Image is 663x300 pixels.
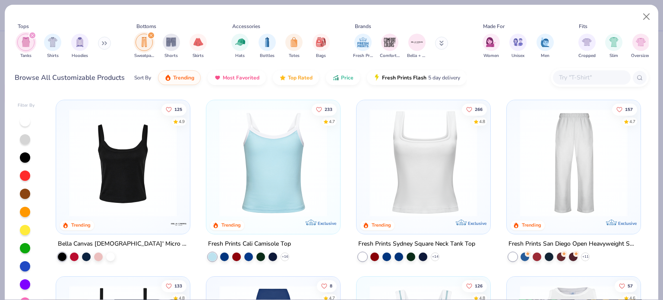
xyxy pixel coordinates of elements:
[358,239,475,249] div: Fresh Prints Sydney Square Neck Tank Top
[312,103,337,115] button: Like
[605,34,622,59] button: filter button
[260,53,275,59] span: Bottles
[618,221,636,226] span: Exclusive
[72,53,88,59] span: Hoodies
[353,34,373,59] button: filter button
[279,74,286,81] img: TopRated.gif
[316,53,326,59] span: Bags
[318,221,336,226] span: Exclusive
[262,37,272,47] img: Bottles Image
[428,73,460,83] span: 5 day delivery
[582,37,592,47] img: Cropped Image
[208,239,291,249] div: Fresh Prints Cali Camisole Top
[326,70,360,85] button: Price
[71,34,88,59] button: filter button
[462,280,487,292] button: Like
[179,118,185,125] div: 4.9
[139,37,149,47] img: Sweatpants Image
[629,118,635,125] div: 4.7
[578,34,596,59] div: filter for Cropped
[134,53,154,59] span: Sweatpants
[173,74,194,81] span: Trending
[259,34,276,59] button: filter button
[483,53,499,59] span: Women
[134,74,151,82] div: Sort By
[17,34,35,59] div: filter for Tanks
[482,109,598,217] img: 63ed7c8a-03b3-4701-9f69-be4b1adc9c5f
[382,74,426,81] span: Fresh Prints Flash
[631,34,650,59] button: filter button
[537,34,554,59] div: filter for Men
[289,53,300,59] span: Totes
[21,37,31,47] img: Tanks Image
[341,74,354,81] span: Price
[609,37,619,47] img: Slim Image
[605,34,622,59] div: filter for Slim
[483,34,500,59] div: filter for Women
[313,34,330,59] button: filter button
[631,34,650,59] div: filter for Oversized
[578,34,596,59] button: filter button
[365,109,482,217] img: 94a2aa95-cd2b-4983-969b-ecd512716e9a
[18,102,35,109] div: Filter By
[231,34,249,59] button: filter button
[483,34,500,59] button: filter button
[511,53,524,59] span: Unisex
[357,36,369,49] img: Fresh Prints Image
[134,34,154,59] div: filter for Sweatpants
[189,34,207,59] div: filter for Skirts
[58,239,188,249] div: Bella Canvas [DEMOGRAPHIC_DATA]' Micro Ribbed Scoop Tank
[540,37,550,47] img: Men Image
[509,34,527,59] div: filter for Unisex
[162,280,187,292] button: Like
[483,22,505,30] div: Made For
[582,254,588,259] span: + 11
[162,103,187,115] button: Like
[75,37,85,47] img: Hoodies Image
[432,254,438,259] span: + 14
[638,9,655,25] button: Close
[17,34,35,59] button: filter button
[289,37,299,47] img: Totes Image
[235,53,245,59] span: Hats
[609,53,618,59] span: Slim
[170,215,187,233] img: Bella + Canvas logo
[410,36,423,49] img: Bella + Canvas Image
[259,34,276,59] div: filter for Bottles
[189,34,207,59] button: filter button
[407,53,427,59] span: Bella + Canvas
[48,37,58,47] img: Shirts Image
[175,284,183,288] span: 133
[383,36,396,49] img: Comfort Colors Image
[44,34,61,59] button: filter button
[208,70,266,85] button: Most Favorited
[380,53,400,59] span: Comfort Colors
[285,34,303,59] button: filter button
[166,37,176,47] img: Shorts Image
[579,22,587,30] div: Fits
[164,53,178,59] span: Shorts
[407,34,427,59] div: filter for Bella + Canvas
[628,284,633,288] span: 57
[625,107,633,111] span: 157
[316,37,325,47] img: Bags Image
[313,34,330,59] div: filter for Bags
[158,70,201,85] button: Trending
[231,34,249,59] div: filter for Hats
[407,34,427,59] button: filter button
[285,34,303,59] div: filter for Totes
[353,53,373,59] span: Fresh Prints
[355,22,371,30] div: Brands
[163,34,180,59] div: filter for Shorts
[578,53,596,59] span: Cropped
[541,53,549,59] span: Men
[513,37,523,47] img: Unisex Image
[18,22,29,30] div: Tops
[136,22,156,30] div: Bottoms
[215,109,331,217] img: a25d9891-da96-49f3-a35e-76288174bf3a
[330,284,332,288] span: 8
[15,73,125,83] div: Browse All Customizable Products
[486,37,496,47] img: Women Image
[164,74,171,81] img: trending.gif
[223,74,259,81] span: Most Favorited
